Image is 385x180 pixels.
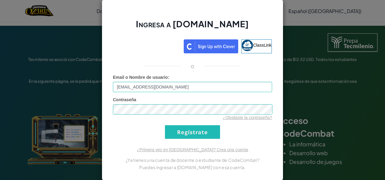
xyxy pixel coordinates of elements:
[113,97,136,102] span: Contraseña
[191,62,194,70] p: o
[113,75,168,80] span: Email o Nombre de usuario
[113,156,272,164] p: ¿Ya tienes una cuenta de docente o estudiante de CodeCombat?
[184,39,238,53] img: clever_sso_button@2x.png
[242,40,253,51] img: classlink-logo-small.png
[253,43,271,48] span: ClassLink
[165,125,220,139] input: Regístrate
[110,39,184,52] iframe: Botón Iniciar sesión con Google
[223,115,272,120] a: ¿Olvidaste la contraseña?
[113,164,272,171] p: Puedes ingresar a [DOMAIN_NAME] con esa cuenta.
[113,74,169,80] label: :
[261,6,379,73] iframe: Cuadro de diálogo Iniciar sesión con Google
[113,18,272,36] h2: Ingresa a [DOMAIN_NAME]
[137,147,248,152] a: ¿Primera vez en [GEOGRAPHIC_DATA]? Crea una cuenta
